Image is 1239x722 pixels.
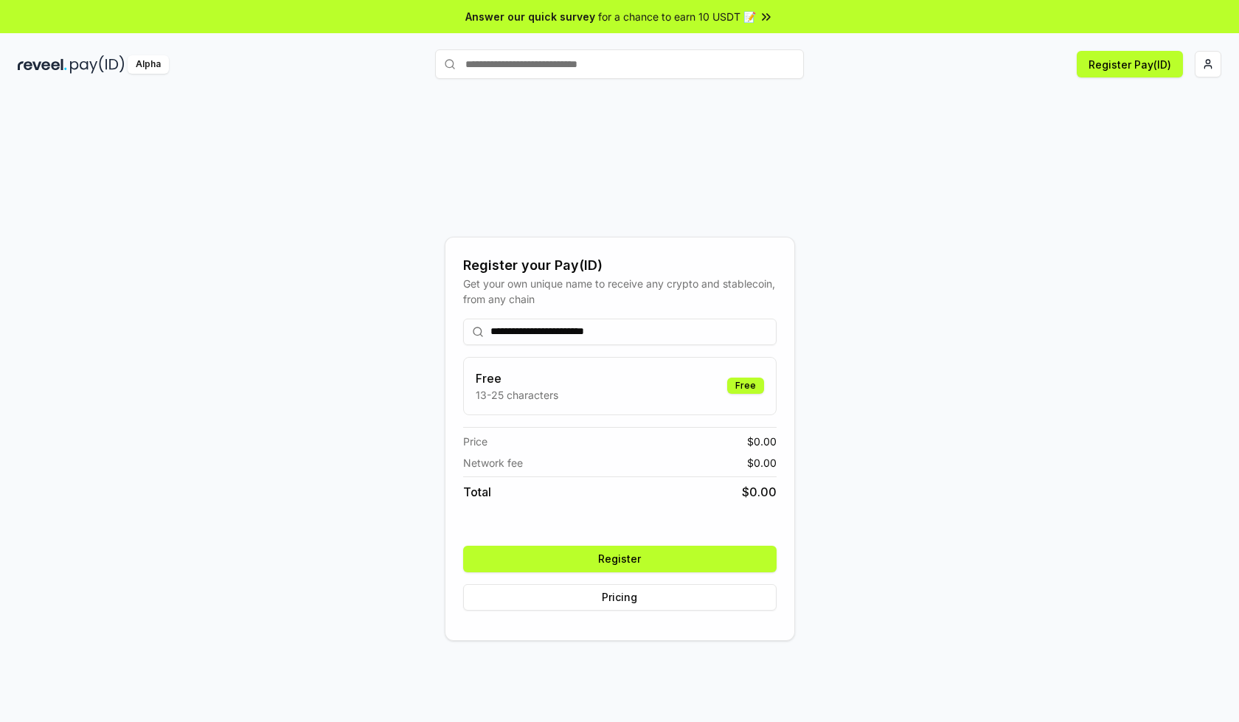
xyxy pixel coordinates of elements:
button: Register [463,546,777,572]
span: for a chance to earn 10 USDT 📝 [598,9,756,24]
span: Network fee [463,455,523,471]
span: $ 0.00 [742,483,777,501]
span: Price [463,434,487,449]
span: Total [463,483,491,501]
div: Register your Pay(ID) [463,255,777,276]
h3: Free [476,369,558,387]
div: Alpha [128,55,169,74]
img: pay_id [70,55,125,74]
p: 13-25 characters [476,387,558,403]
span: Answer our quick survey [465,9,595,24]
img: reveel_dark [18,55,67,74]
span: $ 0.00 [747,455,777,471]
button: Pricing [463,584,777,611]
span: $ 0.00 [747,434,777,449]
div: Get your own unique name to receive any crypto and stablecoin, from any chain [463,276,777,307]
div: Free [727,378,764,394]
button: Register Pay(ID) [1077,51,1183,77]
